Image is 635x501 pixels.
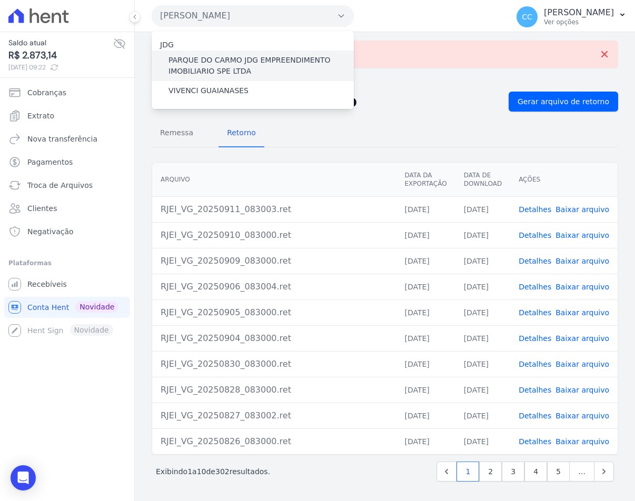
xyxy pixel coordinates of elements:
span: … [569,462,594,482]
a: Baixar arquivo [555,360,609,368]
span: 1 [187,467,192,476]
a: Cobranças [4,82,130,103]
span: Troca de Arquivos [27,180,93,191]
div: Plataformas [8,257,126,269]
td: [DATE] [396,248,455,274]
a: Detalhes [519,283,551,291]
td: [DATE] [396,325,455,351]
a: Baixar arquivo [555,231,609,239]
a: Baixar arquivo [555,386,609,394]
span: Conta Hent [27,302,69,313]
td: [DATE] [455,428,510,454]
span: Remessa [154,122,200,143]
th: Ações [510,163,618,197]
td: [DATE] [396,428,455,454]
div: RJEI_VG_20250828_083000.ret [161,384,388,396]
span: R$ 2.873,14 [8,48,113,63]
label: JDG [160,41,174,49]
div: RJEI_VG_20250827_083002.ret [161,409,388,422]
td: [DATE] [455,274,510,299]
nav: Breadcrumb [152,76,618,87]
span: 10 [197,467,206,476]
div: RJEI_VG_20250905_083000.ret [161,306,388,319]
a: Baixar arquivo [555,205,609,214]
td: [DATE] [396,196,455,222]
a: 3 [502,462,524,482]
span: [DATE] 09:22 [8,63,113,72]
div: Open Intercom Messenger [11,465,36,490]
a: Baixar arquivo [555,437,609,446]
p: Ver opções [544,18,614,26]
a: Baixar arquivo [555,412,609,420]
span: Retorno [221,122,262,143]
th: Data da Exportação [396,163,455,197]
a: Nova transferência [4,128,130,149]
td: [DATE] [455,403,510,428]
th: Arquivo [152,163,396,197]
th: Data de Download [455,163,510,197]
div: RJEI_VG_20250904_083000.ret [161,332,388,345]
a: Baixar arquivo [555,257,609,265]
span: CC [522,13,532,21]
td: [DATE] [455,299,510,325]
a: Detalhes [519,386,551,394]
div: RJEI_VG_20250910_083000.ret [161,229,388,242]
label: VIVENCI GUAIANASES [168,85,249,96]
a: Previous [436,462,457,482]
a: 2 [479,462,502,482]
td: [DATE] [455,248,510,274]
td: [DATE] [455,325,510,351]
div: RJEI_VG_20250906_083004.ret [161,280,388,293]
a: Pagamentos [4,152,130,173]
td: [DATE] [396,351,455,377]
td: [DATE] [455,222,510,248]
a: Retorno [219,120,264,147]
p: Exibindo a de resultados. [156,466,270,477]
span: Recebíveis [27,279,67,289]
a: Extrato [4,105,130,126]
a: Conta Hent Novidade [4,297,130,318]
td: [DATE] [396,377,455,403]
a: Detalhes [519,231,551,239]
a: Negativação [4,221,130,242]
a: 5 [547,462,570,482]
span: Clientes [27,203,57,214]
span: Negativação [27,226,74,237]
button: CC [PERSON_NAME] Ver opções [508,2,635,32]
a: Detalhes [519,205,551,214]
td: [DATE] [396,274,455,299]
td: [DATE] [396,403,455,428]
a: Detalhes [519,360,551,368]
button: [PERSON_NAME] [152,5,354,26]
span: Cobranças [27,87,66,98]
a: Gerar arquivo de retorno [509,92,618,112]
div: RJEI_VG_20250826_083000.ret [161,435,388,448]
a: Detalhes [519,257,551,265]
td: [DATE] [455,196,510,222]
a: 4 [524,462,547,482]
td: [DATE] [455,377,510,403]
label: PARQUE DO CARMO JDG EMPREENDIMENTO IMOBILIARIO SPE LTDA [168,55,354,77]
a: Troca de Arquivos [4,175,130,196]
nav: Sidebar [8,82,126,341]
a: Baixar arquivo [555,308,609,317]
td: [DATE] [396,299,455,325]
div: RJEI_VG_20250911_083003.ret [161,203,388,216]
a: Detalhes [519,437,551,446]
a: Detalhes [519,308,551,317]
span: 302 [215,467,230,476]
p: [PERSON_NAME] [544,7,614,18]
span: Nova transferência [27,134,97,144]
span: Gerar arquivo de retorno [518,96,609,107]
a: Next [594,462,614,482]
td: [DATE] [455,351,510,377]
span: Pagamentos [27,157,73,167]
a: Recebíveis [4,274,130,295]
td: [DATE] [396,222,455,248]
span: Saldo atual [8,37,113,48]
a: Clientes [4,198,130,219]
span: Novidade [75,301,118,313]
a: Remessa [152,120,202,147]
div: RJEI_VG_20250830_083000.ret [161,358,388,370]
a: 1 [457,462,479,482]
